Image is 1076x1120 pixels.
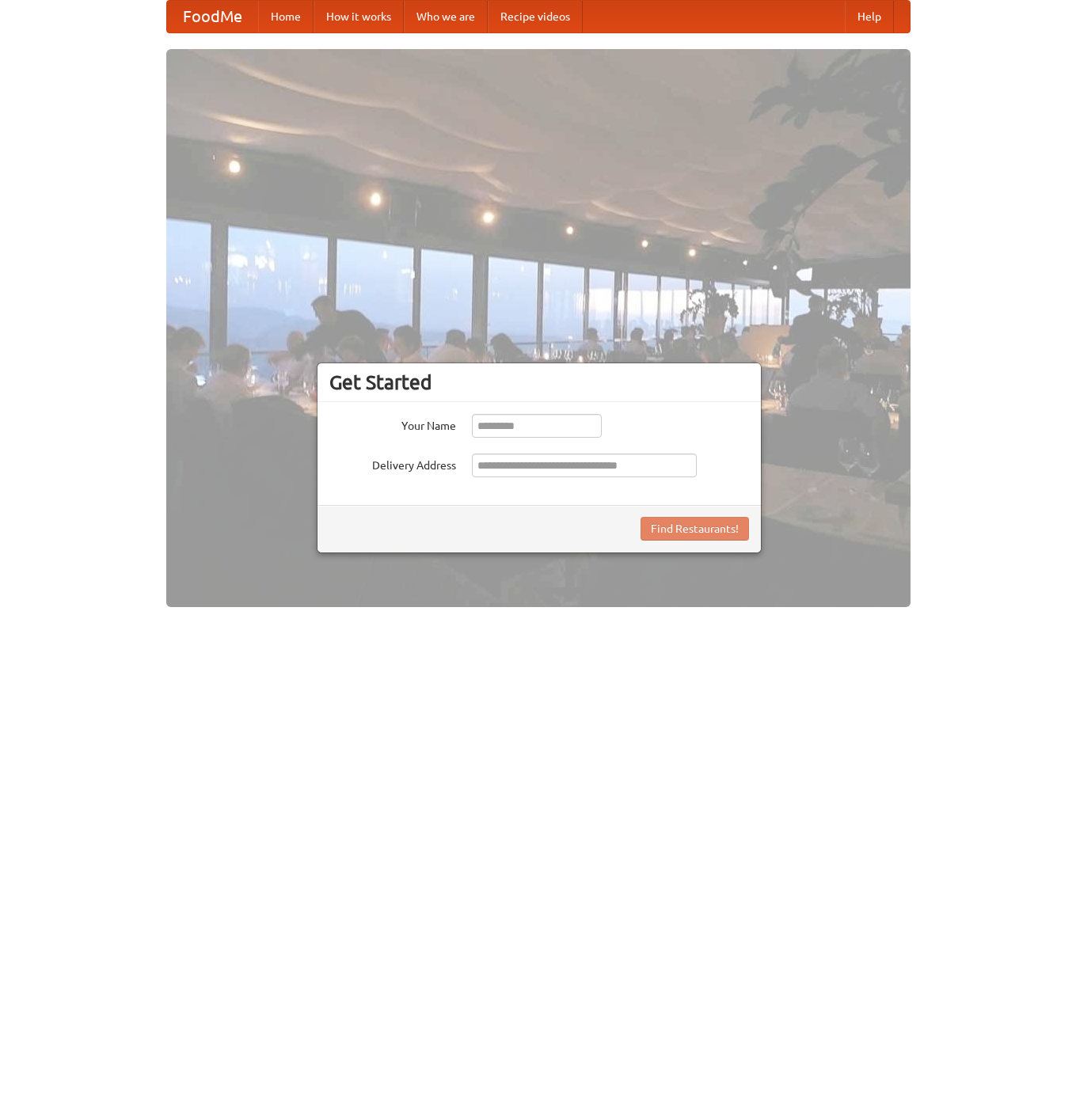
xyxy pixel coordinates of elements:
[167,1,258,32] a: FoodMe
[404,1,488,32] a: Who we are
[329,414,456,434] label: Your Name
[845,1,894,32] a: Help
[258,1,314,32] a: Home
[329,454,456,473] label: Delivery Address
[314,1,404,32] a: How it works
[641,517,749,541] button: Find Restaurants!
[329,370,749,394] h3: Get Started
[488,1,583,32] a: Recipe videos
